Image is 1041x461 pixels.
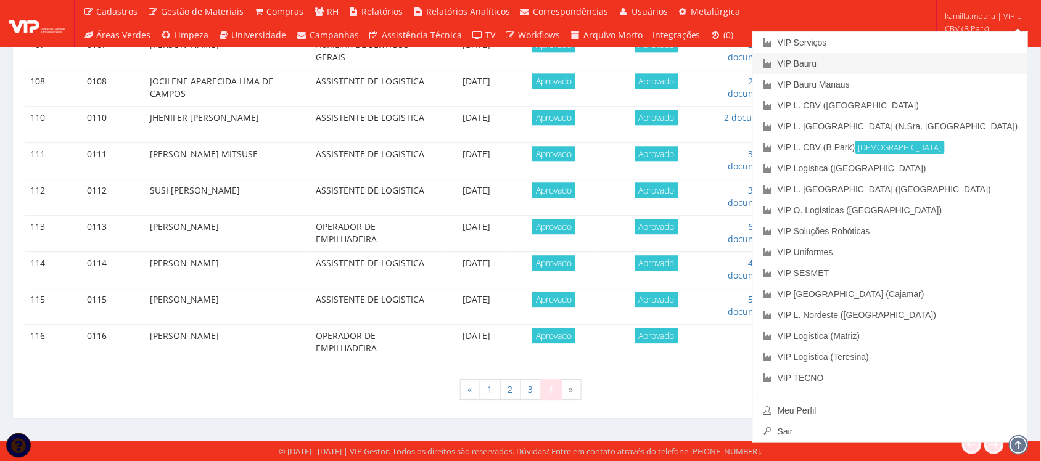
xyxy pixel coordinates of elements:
a: 23 documentos [728,75,779,99]
span: Aprovado [635,110,678,125]
span: Arquivo Morto [583,29,643,41]
a: VIP L. CBV (B.Park)[DEMOGRAPHIC_DATA] [753,137,1028,158]
td: ASSISTENTE DE LOGISTICA [311,106,442,142]
td: [PERSON_NAME] [145,324,310,361]
span: Aprovado [532,255,575,271]
td: [PERSON_NAME] [145,288,310,324]
a: VIP Bauru [753,53,1028,74]
span: Aprovado [635,146,678,161]
a: VIP Serviços [753,32,1028,53]
a: Sair [753,421,1028,442]
span: Áreas Verdes [97,29,151,41]
span: Assistência Técnica [382,29,463,41]
a: VIP L. CBV ([GEOGRAPHIC_DATA]) [753,95,1028,116]
td: 0112 [82,179,145,215]
span: » [561,379,582,400]
span: kamilla.moura | VIP L. CBV (B.Park) [945,10,1025,35]
a: VIP L. Nordeste ([GEOGRAPHIC_DATA]) [753,304,1028,325]
a: VIP L. [GEOGRAPHIC_DATA] (N.Sra. [GEOGRAPHIC_DATA]) [753,116,1028,137]
td: [DATE] [442,324,512,361]
a: VIP Logística (Teresina) [753,346,1028,367]
img: logo [9,14,65,33]
a: Universidade [213,23,292,47]
span: Aprovado [532,73,575,89]
a: 63 documentos [728,221,779,245]
a: 41 documentos [728,257,779,281]
a: Meu Perfil [753,400,1028,421]
span: Workflows [519,29,561,41]
td: [DATE] [442,215,512,251]
td: [PERSON_NAME] MITSUSE [145,142,310,179]
td: 110 [25,106,82,142]
a: 2 documentos [724,112,783,123]
a: Limpeza [156,23,214,47]
span: Aprovado [532,146,575,161]
a: VIP TECNO [753,367,1028,388]
td: [DATE] [442,142,512,179]
span: Limpeza [174,29,208,41]
td: [DATE] [442,251,512,288]
div: © [DATE] - [DATE] | VIP Gestor. Todos os direitos são reservados. Dúvidas? Entre em contato atrav... [279,446,762,457]
td: 113 [25,215,82,251]
td: OPERADOR DE EMPILHADEIRA [311,324,442,361]
a: 3 [520,379,541,400]
td: OPERADOR DE EMPILHADEIRA [311,215,442,251]
span: Aprovado [635,328,678,343]
span: Correspondências [533,6,609,17]
td: 114 [25,251,82,288]
td: 111 [25,142,82,179]
td: ASSISTENTE DE LOGISTICA [311,288,442,324]
a: 2 [500,379,521,400]
span: Cadastros [97,6,138,17]
span: Aprovado [532,182,575,198]
a: VIP Logística (Matriz) [753,325,1028,346]
a: Campanhas [292,23,364,47]
td: 0116 [82,324,145,361]
td: 115 [25,288,82,324]
span: Relatórios [362,6,403,17]
a: TV [467,23,501,47]
td: [PERSON_NAME] [145,33,310,70]
span: Aprovado [532,292,575,307]
td: ASSISTENTE DE LOGISTICA [311,70,442,106]
span: RH [327,6,339,17]
td: ASSISTENTE DE LOGISTICA [311,142,442,179]
a: Integrações [648,23,706,47]
td: 0108 [82,70,145,106]
span: Usuários [632,6,668,17]
td: [DATE] [442,70,512,106]
a: VIP Uniformes [753,242,1028,263]
span: 4 [541,379,562,400]
a: Workflows [500,23,566,47]
td: 116 [25,324,82,361]
a: 58 documentos [728,293,779,317]
a: VIP L. [GEOGRAPHIC_DATA] ([GEOGRAPHIC_DATA]) [753,179,1028,200]
td: JOCILENE APARECIDA LIMA DE CAMPOS [145,70,310,106]
small: [DEMOGRAPHIC_DATA] [855,141,945,154]
a: VIP [GEOGRAPHIC_DATA] (Cajamar) [753,284,1028,304]
span: Aprovado [532,328,575,343]
span: Metalúrgica [691,6,741,17]
td: SUSI [PERSON_NAME] [145,179,310,215]
td: [DATE] [442,106,512,142]
span: Aprovado [635,182,678,198]
a: 33 documentos [728,184,779,208]
a: Áreas Verdes [78,23,156,47]
span: TV [485,29,495,41]
span: Aprovado [532,110,575,125]
span: Aprovado [635,219,678,234]
td: 108 [25,70,82,106]
a: VIP Logística ([GEOGRAPHIC_DATA]) [753,158,1028,179]
td: [PERSON_NAME] [145,251,310,288]
td: 112 [25,179,82,215]
span: Gestão de Materiais [161,6,244,17]
a: 1 [480,379,501,400]
a: VIP Soluções Robóticas [753,221,1028,242]
td: 0115 [82,288,145,324]
a: « Anterior [460,379,480,400]
td: AUXILIAR DE SERVICOS GERAIS [311,33,442,70]
a: (0) [706,23,739,47]
span: Universidade [232,29,287,41]
td: 0113 [82,215,145,251]
span: Campanhas [310,29,359,41]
